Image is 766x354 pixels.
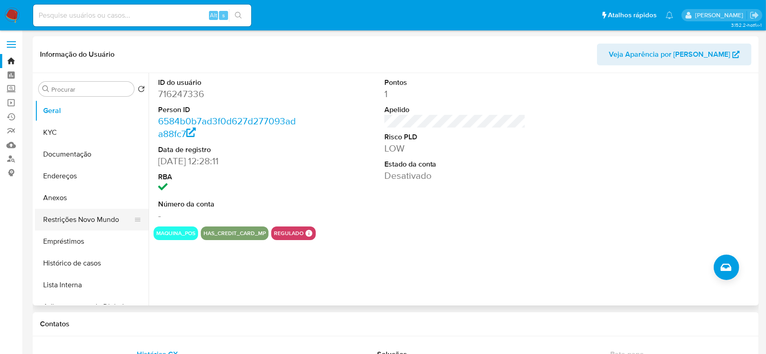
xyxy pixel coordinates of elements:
[695,11,746,20] p: eduardo.dutra@mercadolivre.com
[158,114,296,140] a: 6584b0b7ad3f0d627d277093ada88fc7
[40,320,751,329] h1: Contatos
[35,100,149,122] button: Geral
[158,155,300,167] dd: [DATE] 12:28:11
[608,10,657,20] span: Atalhos rápidos
[158,209,300,222] dd: -
[597,44,751,65] button: Veja Aparência por [PERSON_NAME]
[384,105,526,115] dt: Apelido
[158,78,300,88] dt: ID do usuário
[229,9,248,22] button: search-icon
[35,209,141,231] button: Restrições Novo Mundo
[156,231,195,235] button: maquina_pos
[35,187,149,209] button: Anexos
[51,85,130,93] input: Procurar
[384,132,526,142] dt: Risco PLD
[204,231,266,235] button: has_credit_card_mp
[384,78,526,88] dt: Pontos
[384,169,526,182] dd: Desativado
[384,88,526,100] dd: 1
[158,172,300,182] dt: RBA
[666,11,673,19] a: Notificações
[158,105,300,115] dt: Person ID
[35,274,149,296] button: Lista Interna
[35,252,149,274] button: Histórico de casos
[158,199,300,209] dt: Número da conta
[384,159,526,169] dt: Estado da conta
[35,231,149,252] button: Empréstimos
[158,145,300,155] dt: Data de registro
[42,85,50,93] button: Procurar
[609,44,730,65] span: Veja Aparência por [PERSON_NAME]
[138,85,145,95] button: Retornar ao pedido padrão
[158,88,300,100] dd: 716247336
[750,10,759,20] a: Sair
[35,165,149,187] button: Endereços
[274,231,303,235] button: regulado
[35,296,149,318] button: Adiantamentos de Dinheiro
[33,10,251,21] input: Pesquise usuários ou casos...
[35,143,149,165] button: Documentação
[222,11,225,20] span: s
[384,142,526,155] dd: LOW
[35,122,149,143] button: KYC
[40,50,114,59] h1: Informação do Usuário
[210,11,217,20] span: Alt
